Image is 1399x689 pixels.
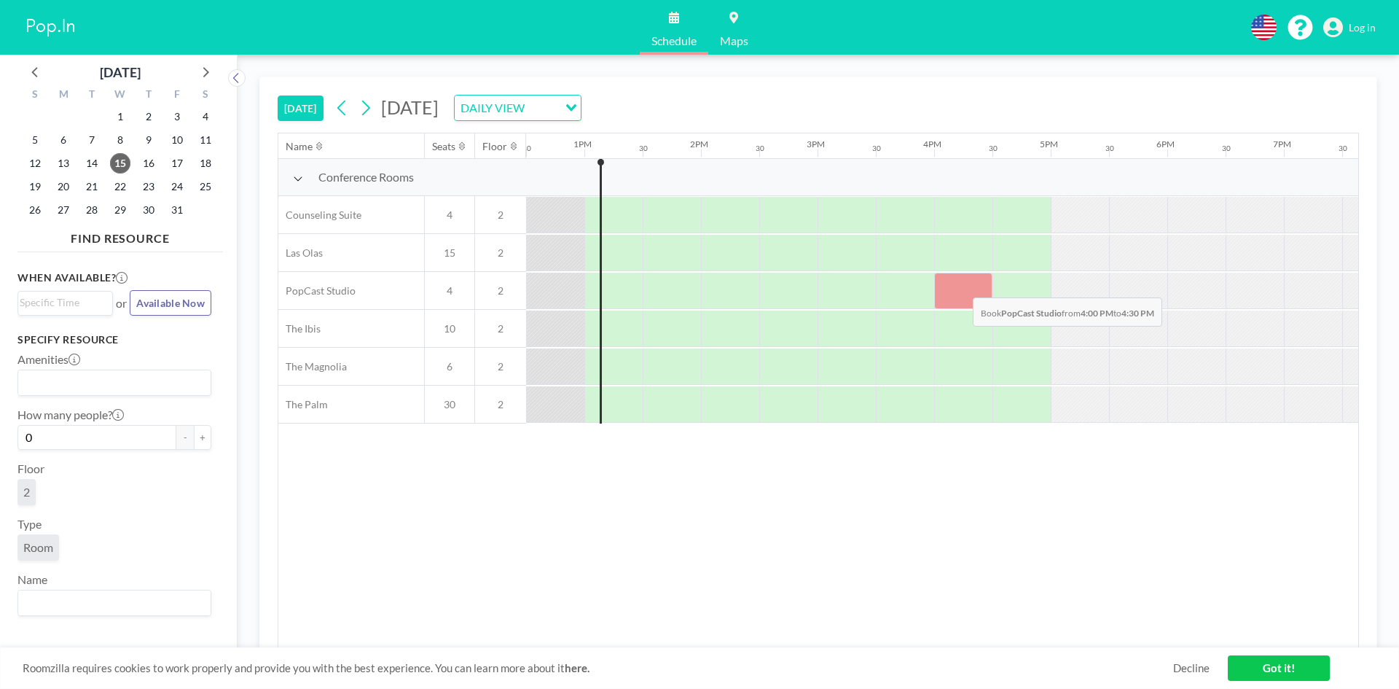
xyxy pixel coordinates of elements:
span: Conference Rooms [318,170,414,184]
span: The Magnolia [278,360,347,373]
span: 10 [425,322,474,335]
b: PopCast Studio [1001,308,1062,319]
span: Sunday, October 5, 2025 [25,130,45,150]
button: + [194,425,211,450]
span: or [116,296,127,311]
div: 30 [1339,144,1347,153]
span: Thursday, October 2, 2025 [138,106,159,127]
span: Tuesday, October 28, 2025 [82,200,102,220]
span: Saturday, October 11, 2025 [195,130,216,150]
div: 30 [639,144,648,153]
label: Amenities [17,352,80,367]
div: [DATE] [100,62,141,82]
span: Friday, October 17, 2025 [167,153,187,174]
span: 4 [425,209,474,222]
span: 2 [475,284,526,297]
span: Monday, October 27, 2025 [53,200,74,220]
span: 2 [475,246,526,260]
div: M [50,86,78,105]
button: Available Now [130,290,211,316]
span: Thursday, October 9, 2025 [138,130,159,150]
span: Counseling Suite [278,209,361,222]
div: Seats [432,140,455,153]
div: S [21,86,50,105]
span: 2 [475,322,526,335]
div: 1PM [573,139,592,149]
span: 4 [425,284,474,297]
div: Floor [482,140,507,153]
span: Wednesday, October 15, 2025 [110,153,130,174]
span: PopCast Studio [278,284,356,297]
div: S [191,86,219,105]
span: DAILY VIEW [458,98,528,117]
span: Monday, October 20, 2025 [53,176,74,197]
label: Floor [17,462,44,476]
input: Search for option [20,295,104,311]
button: [DATE] [278,96,324,121]
label: How many people? [17,408,124,422]
div: Name [286,140,313,153]
span: 30 [425,398,474,411]
span: 2 [475,398,526,411]
span: Schedule [651,35,697,47]
span: Monday, October 6, 2025 [53,130,74,150]
span: Friday, October 3, 2025 [167,106,187,127]
span: 2 [23,485,30,499]
span: Thursday, October 30, 2025 [138,200,159,220]
div: 30 [1222,144,1231,153]
div: 30 [522,144,531,153]
span: Las Olas [278,246,323,260]
div: T [134,86,162,105]
span: Saturday, October 25, 2025 [195,176,216,197]
span: 15 [425,246,474,260]
input: Search for option [20,593,203,612]
span: Friday, October 10, 2025 [167,130,187,150]
label: Name [17,572,47,587]
a: Got it! [1228,655,1330,681]
span: Thursday, October 23, 2025 [138,176,159,197]
div: 30 [756,144,764,153]
h4: FIND RESOURCE [17,225,223,246]
div: W [106,86,135,105]
h3: Specify resource [17,333,211,346]
span: Tuesday, October 21, 2025 [82,176,102,197]
div: F [162,86,191,105]
span: Thursday, October 16, 2025 [138,153,159,174]
b: 4:30 PM [1121,308,1154,319]
span: Wednesday, October 1, 2025 [110,106,130,127]
span: Tuesday, October 14, 2025 [82,153,102,174]
span: Sunday, October 12, 2025 [25,153,45,174]
div: T [78,86,106,105]
span: Available Now [136,297,205,309]
div: 30 [1105,144,1114,153]
button: - [176,425,194,450]
span: Saturday, October 4, 2025 [195,106,216,127]
span: 6 [425,360,474,373]
label: Type [17,517,42,532]
div: 30 [872,144,881,153]
span: The Ibis [278,322,321,335]
span: Wednesday, October 8, 2025 [110,130,130,150]
span: Friday, October 31, 2025 [167,200,187,220]
span: Book from to [973,297,1162,327]
span: Saturday, October 18, 2025 [195,153,216,174]
span: Roomzilla requires cookies to work properly and provide you with the best experience. You can lea... [23,661,1173,675]
span: Log in [1349,21,1376,34]
a: Log in [1323,17,1376,38]
div: 5PM [1040,139,1058,149]
span: Wednesday, October 22, 2025 [110,176,130,197]
span: Friday, October 24, 2025 [167,176,187,197]
div: Search for option [18,591,211,615]
div: 30 [989,144,998,153]
div: 3PM [807,139,825,149]
img: organization-logo [23,13,79,42]
span: [DATE] [381,96,439,118]
input: Search for option [529,98,557,117]
div: 2PM [690,139,708,149]
span: Room [23,540,53,554]
span: Sunday, October 26, 2025 [25,200,45,220]
span: The Palm [278,398,328,411]
span: Sunday, October 19, 2025 [25,176,45,197]
span: Tuesday, October 7, 2025 [82,130,102,150]
div: 7PM [1273,139,1291,149]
